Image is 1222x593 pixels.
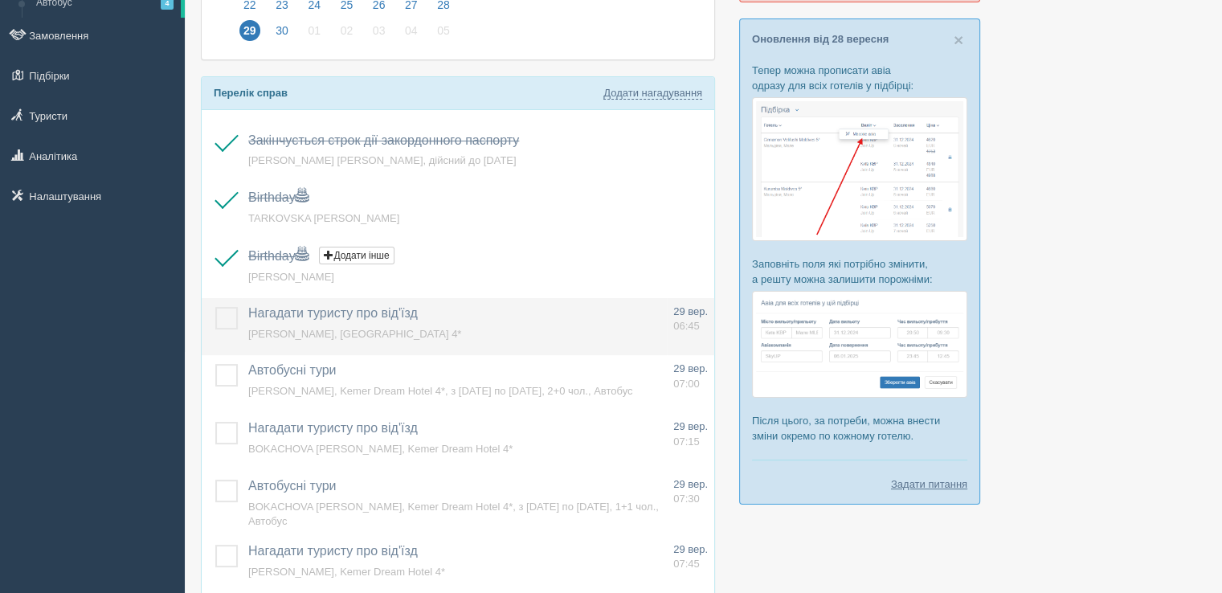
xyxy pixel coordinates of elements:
[673,362,708,374] span: 29 вер.
[673,305,708,334] a: 29 вер. 06:45
[673,436,700,448] span: 07:15
[248,544,418,558] a: Нагадати туристу про від'їзд
[248,306,418,320] a: Нагадати туристу про від'їзд
[603,87,702,100] a: Додати нагадування
[235,22,265,47] a: 29
[248,190,309,204] a: Birthday
[369,20,390,41] span: 03
[401,20,422,41] span: 04
[248,421,418,435] a: Нагадати туристу про від'їзд
[299,22,329,47] a: 01
[248,328,461,340] a: [PERSON_NAME], [GEOGRAPHIC_DATA] 4*
[673,478,708,490] span: 29 вер.
[752,63,967,93] p: Тепер можна прописати авіа одразу для всіх готелів у підбірці:
[954,31,963,49] span: ×
[954,31,963,48] button: Close
[248,271,334,283] a: [PERSON_NAME]
[673,420,708,432] span: 29 вер.
[752,413,967,444] p: Після цього, за потреби, можна внести зміни окремо по кожному готелю.
[673,542,708,572] a: 29 вер. 07:45
[248,385,632,397] a: [PERSON_NAME], Kemer Dream Hotel 4*, з [DATE] по [DATE], 2+0 чол., Автобус
[673,477,708,507] a: 29 вер. 07:30
[428,22,455,47] a: 05
[673,419,708,449] a: 29 вер. 07:15
[396,22,427,47] a: 04
[337,20,358,41] span: 02
[267,22,297,47] a: 30
[272,20,292,41] span: 30
[752,291,967,398] img: %D0%BF%D1%96%D0%B4%D0%B1%D1%96%D1%80%D0%BA%D0%B0-%D0%B0%D0%B2%D1%96%D0%B0-2-%D1%81%D1%80%D0%BC-%D...
[248,501,659,528] a: BOKACHOVA [PERSON_NAME], Kemer Dream Hotel 4*, з [DATE] по [DATE], 1+1 чол., Автобус
[673,320,700,332] span: 06:45
[752,97,967,241] img: %D0%BF%D1%96%D0%B4%D0%B1%D1%96%D1%80%D0%BA%D0%B0-%D0%B0%D0%B2%D1%96%D0%B0-1-%D1%81%D1%80%D0%BC-%D...
[319,247,394,264] button: Додати інше
[673,543,708,555] span: 29 вер.
[248,566,445,578] a: [PERSON_NAME], Kemer Dream Hotel 4*
[248,212,399,224] a: TARKOVSKA [PERSON_NAME]
[304,20,325,41] span: 01
[214,87,288,99] b: Перелік справ
[248,133,519,147] a: Закінчується строк дії закордонного паспорту
[248,443,513,455] a: BOKACHOVA [PERSON_NAME], Kemer Dream Hotel 4*
[673,362,708,391] a: 29 вер. 07:00
[248,154,517,166] a: [PERSON_NAME] [PERSON_NAME], дійсний до [DATE]
[752,33,889,45] a: Оновлення від 28 вересня
[673,305,708,317] span: 29 вер.
[673,493,700,505] span: 07:30
[332,22,362,47] a: 02
[248,479,337,493] a: Автобусні тури
[673,558,700,570] span: 07:45
[891,476,967,492] a: Задати питання
[239,20,260,41] span: 29
[248,249,309,263] a: Birthday
[364,22,394,47] a: 03
[752,256,967,287] p: Заповніть поля які потрібно змінити, а решту можна залишити порожніми:
[433,20,454,41] span: 05
[673,378,700,390] span: 07:00
[248,363,337,377] a: Автобусні тури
